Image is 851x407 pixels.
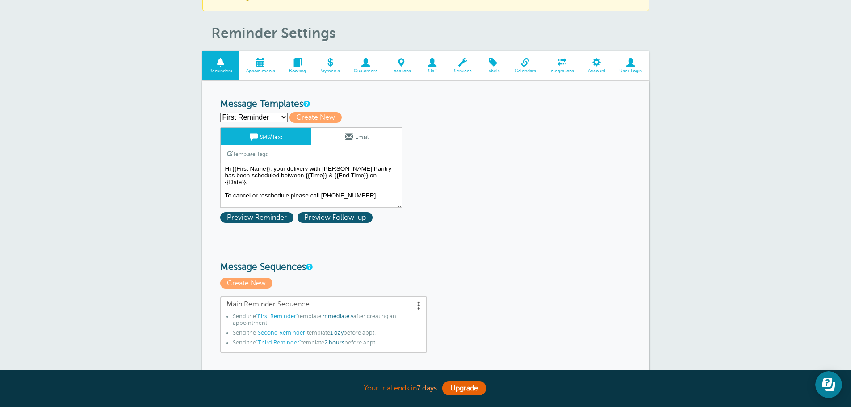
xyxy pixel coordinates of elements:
[478,51,507,81] a: Labels
[581,51,612,81] a: Account
[451,68,474,74] span: Services
[220,279,275,287] a: Create New
[324,340,344,346] span: 2 hours
[221,145,274,163] a: Template Tags
[422,68,442,74] span: Staff
[220,163,402,208] textarea: Hi {{First Name}}, your delivery with [PERSON_NAME] Pantry has been scheduled between {{Time}} & ...
[385,51,418,81] a: Locations
[256,313,298,319] span: "First Reminder"
[211,25,649,42] h1: Reminder Settings
[289,112,342,123] span: Create New
[330,330,344,336] span: 1 day
[306,264,311,270] a: Message Sequences allow you to setup multiple reminder schedules that can use different Message T...
[220,296,427,354] a: Main Reminder Sequence Send the"First Reminder"templateimmediatelyafter creating an appointment.S...
[317,68,343,74] span: Payments
[617,68,645,74] span: User Login
[547,68,577,74] span: Integrations
[298,212,373,223] span: Preview Follow-up
[512,68,538,74] span: Calendars
[256,340,301,346] span: "Third Reminder"
[442,381,486,395] a: Upgrade
[202,379,649,398] div: Your trial ends in .
[220,214,298,222] a: Preview Reminder
[303,101,309,107] a: This is the wording for your reminder and follow-up messages. You can create multiple templates i...
[483,68,503,74] span: Labels
[233,340,421,349] li: Send the template before appt.
[220,212,293,223] span: Preview Reminder
[233,330,421,340] li: Send the template before appt.
[239,51,282,81] a: Appointments
[815,371,842,398] iframe: Resource center
[220,99,631,110] h3: Message Templates
[418,51,447,81] a: Staff
[347,51,385,81] a: Customers
[313,51,347,81] a: Payments
[243,68,277,74] span: Appointments
[298,214,375,222] a: Preview Follow-up
[256,330,307,336] span: "Second Reminder"
[352,68,380,74] span: Customers
[289,113,346,122] a: Create New
[286,68,308,74] span: Booking
[612,51,649,81] a: User Login
[220,278,272,289] span: Create New
[417,384,437,392] a: 7 days
[447,51,478,81] a: Services
[282,51,313,81] a: Booking
[321,313,353,319] span: immediately
[543,51,581,81] a: Integrations
[220,248,631,273] h3: Message Sequences
[207,68,235,74] span: Reminders
[389,68,414,74] span: Locations
[507,51,543,81] a: Calendars
[226,300,421,309] span: Main Reminder Sequence
[586,68,608,74] span: Account
[311,128,402,145] a: Email
[233,313,421,330] li: Send the template after creating an appointment.
[221,128,311,145] a: SMS/Text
